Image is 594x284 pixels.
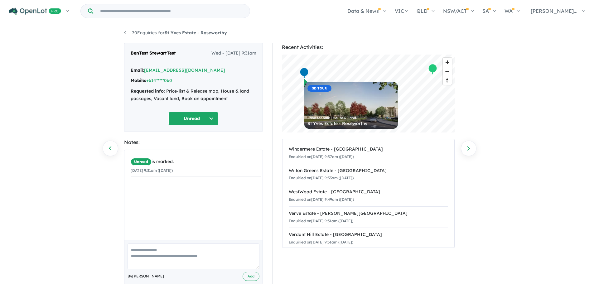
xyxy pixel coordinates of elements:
[124,29,470,37] nav: breadcrumb
[211,50,256,57] span: Wed - [DATE] 9:31am
[289,176,354,180] small: Enquiried on [DATE] 9:53am ([DATE])
[299,67,309,79] div: Map marker
[289,219,353,223] small: Enquiried on [DATE] 9:31am ([DATE])
[128,273,164,279] span: By [PERSON_NAME]
[531,8,577,14] span: [PERSON_NAME]...
[289,228,448,249] a: Verdant Hill Estate - [GEOGRAPHIC_DATA]Enquiried on[DATE] 9:31am ([DATE])
[131,88,165,94] strong: Requested info:
[131,168,173,173] small: [DATE] 9:31am ([DATE])
[131,50,176,57] span: BenTest StewartTest
[289,185,448,207] a: WestWood Estate - [GEOGRAPHIC_DATA]Enquiried on[DATE] 9:49am ([DATE])
[289,142,448,164] a: Windermere Estate - [GEOGRAPHIC_DATA]Enquiried on[DATE] 9:57am ([DATE])
[131,158,261,166] div: is marked.
[9,7,61,15] img: Openlot PRO Logo White
[289,197,354,202] small: Enquiried on [DATE] 9:49am ([DATE])
[168,112,218,125] button: Unread
[94,4,249,18] input: Try estate name, suburb, builder or developer
[282,55,455,132] canvas: Map
[289,154,354,159] small: Enquiried on [DATE] 9:57am ([DATE])
[428,64,437,75] div: Map marker
[131,88,256,103] div: Price-list & Release map, House & land packages, Vacant land, Book an appointment
[289,240,353,244] small: Enquiried on [DATE] 9:31am ([DATE])
[443,76,452,85] button: Reset bearing to north
[243,272,259,281] button: Add
[282,43,455,51] div: Recent Activities:
[289,164,448,185] a: Wilton Greens Estate - [GEOGRAPHIC_DATA]Enquiried on[DATE] 9:53am ([DATE])
[131,67,144,73] strong: Email:
[289,210,448,217] div: Verve Estate - [PERSON_NAME][GEOGRAPHIC_DATA]
[307,116,395,120] div: Land for Sale | House & Land
[144,67,225,73] a: [EMAIL_ADDRESS][DOMAIN_NAME]
[307,121,395,126] div: St Yves Estate - Roseworthy
[124,138,263,147] div: Notes:
[307,85,331,92] span: 3D TOUR
[289,146,448,153] div: Windermere Estate - [GEOGRAPHIC_DATA]
[289,231,448,238] div: Verdant Hill Estate - [GEOGRAPHIC_DATA]
[289,188,448,196] div: WestWood Estate - [GEOGRAPHIC_DATA]
[289,206,448,228] a: Verve Estate - [PERSON_NAME][GEOGRAPHIC_DATA]Enquiried on[DATE] 9:31am ([DATE])
[443,58,452,67] button: Zoom in
[289,167,448,175] div: Wilton Greens Estate - [GEOGRAPHIC_DATA]
[131,78,146,83] strong: Mobile:
[165,30,227,36] strong: St Yves Estate - Roseworthy
[443,67,452,76] button: Zoom out
[131,158,152,166] span: Unread
[304,82,398,129] a: 3D TOUR Land for Sale | House & Land St Yves Estate - Roseworthy
[124,30,227,36] a: 70Enquiries forSt Yves Estate - Roseworthy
